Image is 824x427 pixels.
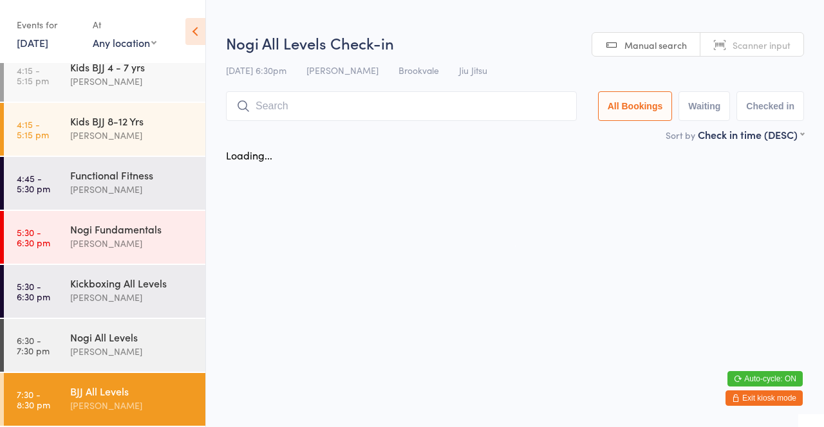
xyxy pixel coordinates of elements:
[306,64,379,77] span: [PERSON_NAME]
[226,148,272,162] div: Loading...
[679,91,730,121] button: Waiting
[4,157,205,210] a: 4:45 -5:30 pmFunctional Fitness[PERSON_NAME]
[624,39,687,51] span: Manual search
[398,64,439,77] span: Brookvale
[736,91,804,121] button: Checked in
[4,103,205,156] a: 4:15 -5:15 pmKids BJJ 8-12 Yrs[PERSON_NAME]
[93,35,156,50] div: Any location
[17,227,50,248] time: 5:30 - 6:30 pm
[459,64,487,77] span: Jiu Jitsu
[17,65,49,86] time: 4:15 - 5:15 pm
[93,14,156,35] div: At
[226,64,286,77] span: [DATE] 6:30pm
[666,129,695,141] label: Sort by
[17,35,48,50] a: [DATE]
[698,127,804,141] div: Check in time (DESC)
[70,290,194,305] div: [PERSON_NAME]
[226,91,577,121] input: Search
[4,49,205,102] a: 4:15 -5:15 pmKids BJJ 4 - 7 yrs[PERSON_NAME]
[70,222,194,236] div: Nogi Fundamentals
[70,128,194,143] div: [PERSON_NAME]
[70,74,194,89] div: [PERSON_NAME]
[17,173,50,194] time: 4:45 - 5:30 pm
[17,335,50,356] time: 6:30 - 7:30 pm
[70,236,194,251] div: [PERSON_NAME]
[4,373,205,426] a: 7:30 -8:30 pmBJJ All Levels[PERSON_NAME]
[70,182,194,197] div: [PERSON_NAME]
[727,371,803,386] button: Auto-cycle: ON
[17,281,50,302] time: 5:30 - 6:30 pm
[70,344,194,359] div: [PERSON_NAME]
[733,39,791,51] span: Scanner input
[70,168,194,182] div: Functional Fitness
[17,14,80,35] div: Events for
[70,384,194,398] div: BJJ All Levels
[70,276,194,290] div: Kickboxing All Levels
[70,60,194,74] div: Kids BJJ 4 - 7 yrs
[598,91,673,121] button: All Bookings
[17,389,50,410] time: 7:30 - 8:30 pm
[726,390,803,406] button: Exit kiosk mode
[4,265,205,318] a: 5:30 -6:30 pmKickboxing All Levels[PERSON_NAME]
[226,32,804,53] h2: Nogi All Levels Check-in
[70,114,194,128] div: Kids BJJ 8-12 Yrs
[70,398,194,413] div: [PERSON_NAME]
[4,319,205,372] a: 6:30 -7:30 pmNogi All Levels[PERSON_NAME]
[4,211,205,264] a: 5:30 -6:30 pmNogi Fundamentals[PERSON_NAME]
[17,119,49,140] time: 4:15 - 5:15 pm
[70,330,194,344] div: Nogi All Levels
